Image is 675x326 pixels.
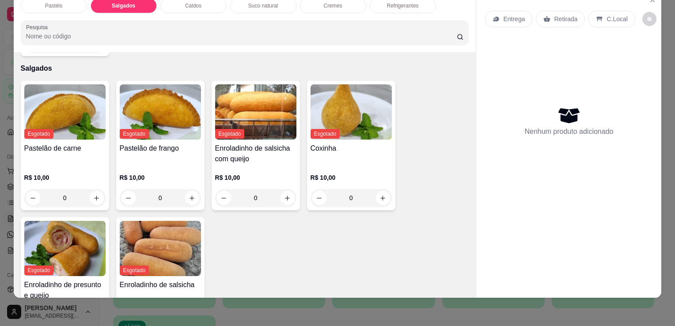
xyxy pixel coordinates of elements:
input: Pesquisa [26,32,457,41]
p: Salgados [21,63,469,74]
p: Pastéis [45,2,62,9]
img: product-image [311,84,392,140]
button: increase-product-quantity [90,191,104,205]
p: R$ 10,00 [311,173,392,182]
button: increase-product-quantity [185,191,199,205]
button: decrease-product-quantity [642,12,656,26]
p: Suco natural [248,2,278,9]
h4: Enroladinho de presunto e queijo [24,280,106,301]
p: R$ 10,00 [120,173,201,182]
img: product-image [120,221,201,276]
span: Esgotado [120,129,149,139]
p: Caldos [185,2,201,9]
p: C.Local [607,15,627,23]
p: Refrigerantes [387,2,419,9]
h4: Pastelão de frango [120,143,201,154]
img: product-image [215,84,296,140]
p: R$ 10,00 [24,173,106,182]
button: increase-product-quantity [281,191,295,205]
button: increase-product-quantity [376,191,390,205]
span: Esgotado [24,265,54,275]
button: decrease-product-quantity [217,191,231,205]
button: decrease-product-quantity [121,191,136,205]
span: Esgotado [24,129,54,139]
img: product-image [24,84,106,140]
label: Pesquisa [26,23,51,31]
img: product-image [120,84,201,140]
img: product-image [24,221,106,276]
p: R$ 10,00 [215,173,296,182]
button: decrease-product-quantity [26,191,40,205]
span: Esgotado [215,129,245,139]
p: Cremes [324,2,342,9]
span: Esgotado [120,265,149,275]
h4: Coxinha [311,143,392,154]
button: decrease-product-quantity [312,191,326,205]
span: Esgotado [311,129,340,139]
h4: Pastelão de carne [24,143,106,154]
p: Retirada [554,15,577,23]
h4: Enroladinho de salsicha [120,280,201,290]
p: Salgados [112,2,135,9]
h4: Enroladinho de salsicha com queijo [215,143,296,164]
p: Nenhum produto adicionado [524,126,613,137]
p: Entrega [503,15,525,23]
